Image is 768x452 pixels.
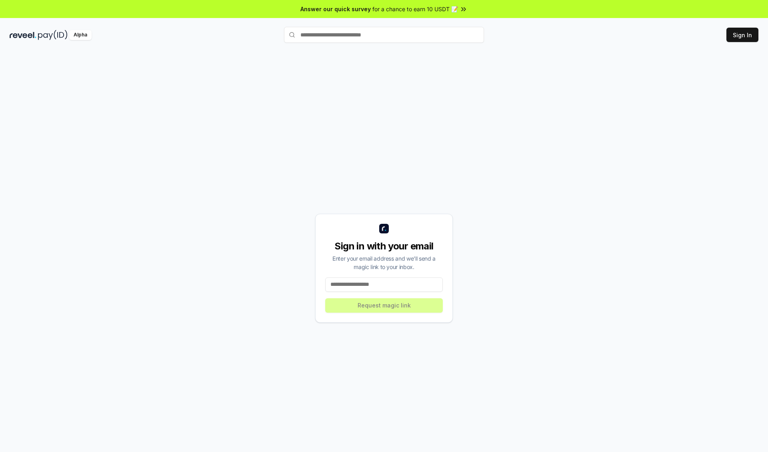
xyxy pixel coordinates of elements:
div: Enter your email address and we’ll send a magic link to your inbox. [325,254,443,271]
img: pay_id [38,30,68,40]
img: reveel_dark [10,30,36,40]
button: Sign In [726,28,758,42]
div: Sign in with your email [325,240,443,253]
div: Alpha [69,30,92,40]
span: Answer our quick survey [300,5,371,13]
img: logo_small [379,224,389,233]
span: for a chance to earn 10 USDT 📝 [372,5,458,13]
